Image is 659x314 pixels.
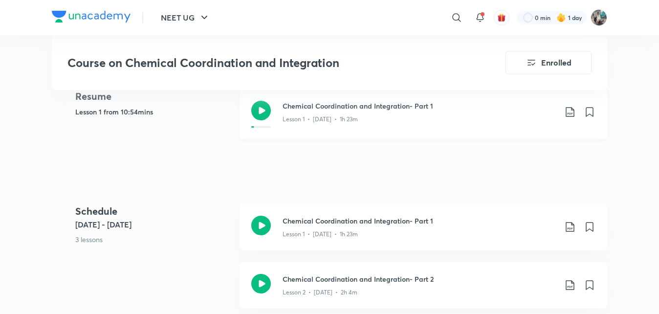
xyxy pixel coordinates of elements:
h3: Chemical Coordination and Integration- Part 1 [283,101,556,111]
button: Enrolled [505,51,592,74]
img: avatar [497,13,506,22]
h4: Schedule [75,204,232,219]
h5: Lesson 1 from 10:54mins [75,107,232,117]
h3: Course on Chemical Coordination and Integration [67,56,450,70]
img: streak [556,13,566,22]
p: Lesson 1 • [DATE] • 1h 23m [283,230,358,239]
h5: [DATE] - [DATE] [75,219,232,230]
h3: Chemical Coordination and Integration- Part 1 [283,216,556,226]
a: Chemical Coordination and Integration- Part 1Lesson 1 • [DATE] • 1h 23m [240,204,607,262]
button: avatar [494,10,509,25]
a: Company Logo [52,11,131,25]
p: Lesson 1 • [DATE] • 1h 23m [283,115,358,124]
a: Chemical Coordination and Integration- Part 1Lesson 1 • [DATE] • 1h 23m [240,89,607,151]
h3: Chemical Coordination and Integration- Part 2 [283,274,556,284]
p: 3 lessons [75,234,232,245]
img: Umar Parsuwale [591,9,607,26]
p: Lesson 2 • [DATE] • 2h 4m [283,288,357,297]
img: Company Logo [52,11,131,22]
button: NEET UG [155,8,216,27]
h4: Resume [75,89,232,104]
